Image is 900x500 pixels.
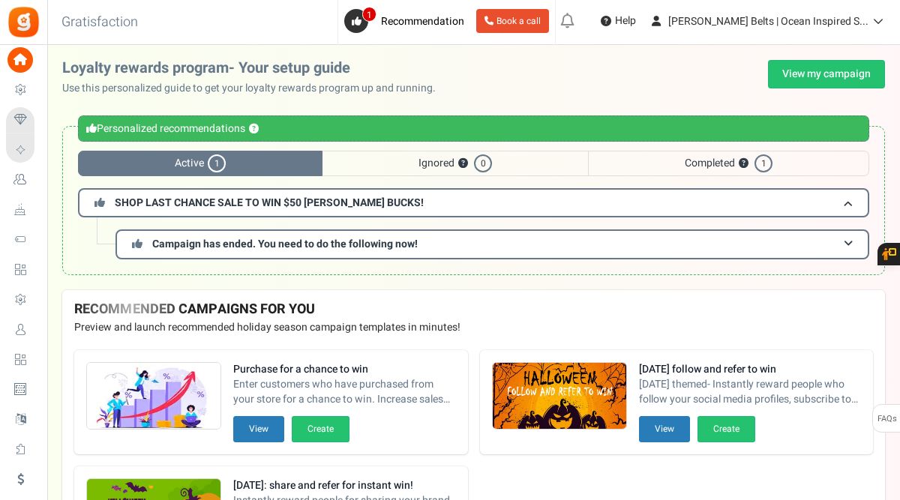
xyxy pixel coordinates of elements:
[639,416,690,442] button: View
[78,115,869,142] div: Personalized recommendations
[74,320,873,335] p: Preview and launch recommended holiday season campaign templates in minutes!
[78,151,322,176] span: Active
[74,302,873,317] h4: RECOMMENDED CAMPAIGNS FOR YOU
[595,9,642,33] a: Help
[233,362,456,377] strong: Purchase for a chance to win
[381,13,464,29] span: Recommendation
[249,124,259,134] button: ?
[639,377,862,407] span: [DATE] themed- Instantly reward people who follow your social media profiles, subscribe to your n...
[493,363,626,430] img: Recommended Campaigns
[588,151,869,176] span: Completed
[474,154,492,172] span: 0
[115,195,424,211] span: SHOP LAST CHANCE SALE TO WIN $50 [PERSON_NAME] BUCKS!
[476,9,549,33] a: Book a call
[458,159,468,169] button: ?
[87,363,220,430] img: Recommended Campaigns
[362,7,376,22] span: 1
[62,60,448,76] h2: Loyalty rewards program- Your setup guide
[611,13,636,28] span: Help
[668,13,868,29] span: [PERSON_NAME] Belts | Ocean Inspired S...
[292,416,349,442] button: Create
[45,7,154,37] h3: Gratisfaction
[233,416,284,442] button: View
[697,416,755,442] button: Create
[322,151,588,176] span: Ignored
[344,9,470,33] a: 1 Recommendation
[877,405,897,433] span: FAQs
[739,159,748,169] button: ?
[62,81,448,96] p: Use this personalized guide to get your loyalty rewards program up and running.
[768,60,885,88] a: View my campaign
[233,478,456,493] strong: [DATE]: share and refer for instant win!
[754,154,772,172] span: 1
[7,5,40,39] img: Gratisfaction
[152,236,418,252] span: Campaign has ended. You need to do the following now!
[639,362,862,377] strong: [DATE] follow and refer to win
[233,377,456,407] span: Enter customers who have purchased from your store for a chance to win. Increase sales and AOV.
[208,154,226,172] span: 1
